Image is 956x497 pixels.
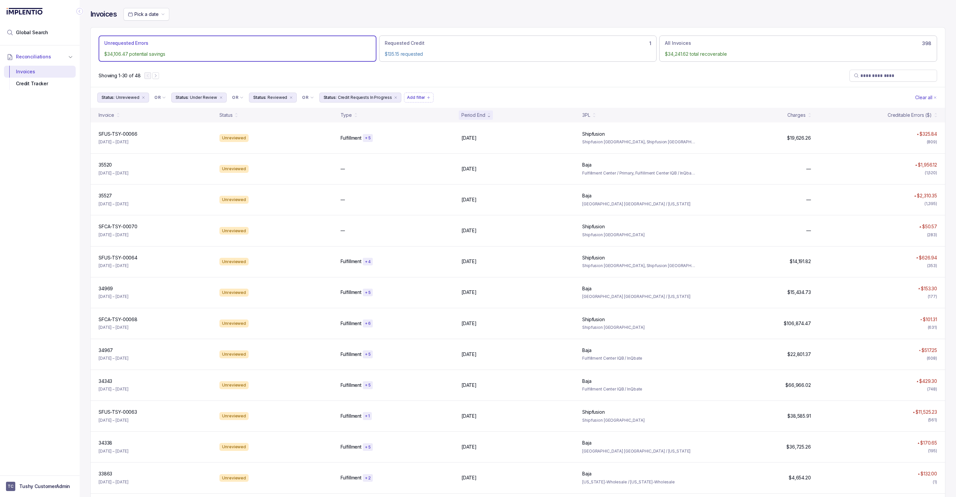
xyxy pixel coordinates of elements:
[927,139,937,145] div: (809)
[232,95,238,100] p: OR
[582,170,695,177] p: Fulfillment Center / Primary, Fulfillment Center IQB / InQbate
[365,290,371,295] p: + 5
[461,112,485,118] div: Period End
[928,324,937,331] div: (631)
[925,170,937,176] div: (1,520)
[582,232,695,238] p: Shipfusion [GEOGRAPHIC_DATA]
[219,474,249,482] div: Unreviewed
[190,94,217,101] p: Under Review
[365,475,371,481] p: + 2
[920,440,937,446] p: $170.65
[582,479,695,485] p: [US_STATE]-Wholesale / [US_STATE]-Wholesale
[99,378,112,385] p: 34343
[582,347,591,354] p: Baja
[152,72,159,79] button: Next Page
[171,93,227,103] li: Filter Chip Under Review
[918,473,920,475] img: red pointer upwards
[152,93,169,102] button: Filter Chip Connector undefined
[99,470,112,477] p: 33863
[385,40,425,46] p: Requested Credit
[461,227,477,234] p: [DATE]
[933,479,937,485] div: (1)
[99,112,114,118] div: Invoice
[461,444,477,450] p: [DATE]
[341,413,361,419] p: Fulfillment
[918,162,937,168] p: $1,956.12
[365,445,371,450] p: + 5
[582,139,695,145] p: Shipfusion [GEOGRAPHIC_DATA], Shipfusion [GEOGRAPHIC_DATA]
[582,409,605,415] p: Shipfusion
[582,285,591,292] p: Baja
[341,444,361,450] p: Fulfillment
[915,164,917,166] img: red pointer upwards
[97,93,149,103] button: Filter Chip Unreviewed
[916,381,918,382] img: red pointer upwards
[917,442,919,444] img: red pointer upwards
[461,474,477,481] p: [DATE]
[99,162,112,168] p: 35520
[785,382,811,389] p: $66,966.02
[341,258,361,265] p: Fulfillment
[789,474,811,481] p: $4,654.20
[787,289,811,296] p: $15,434.73
[461,135,477,141] p: [DATE]
[404,93,434,103] button: Filter Chip Add filter
[927,262,937,269] div: (353)
[99,139,128,145] p: [DATE] – [DATE]
[16,29,48,36] span: Global Search
[582,470,591,477] p: Baja
[923,316,937,323] p: $101.31
[461,320,477,327] p: [DATE]
[806,196,811,203] p: —
[914,93,938,103] button: Clear Filters
[341,474,361,481] p: Fulfillment
[99,131,137,137] p: SFUS-TSY-00066
[104,51,371,57] p: $34,106.47 potential savings
[99,254,137,261] p: SFUS-TSY-00064
[4,64,76,91] div: Reconciliations
[141,95,146,100] div: remove content
[319,93,402,103] li: Filter Chip Credit Requests In Progress
[99,355,128,362] p: [DATE] – [DATE]
[99,285,113,292] p: 34969
[302,95,308,100] p: OR
[288,95,294,100] div: remove content
[461,258,477,265] p: [DATE]
[99,35,937,62] ul: Action Tab Group
[365,259,371,264] p: + 4
[154,95,161,100] p: OR
[921,285,937,292] p: $153.30
[787,413,811,419] p: $38,585.91
[99,72,140,79] div: Remaining page entries
[218,95,224,100] div: remove content
[916,257,918,258] img: red pointer upwards
[99,440,112,446] p: 34338
[582,201,695,207] p: [GEOGRAPHIC_DATA] [GEOGRAPHIC_DATA] / [US_STATE]
[665,40,691,46] p: All Invoices
[582,316,605,323] p: Shipfusion
[268,94,287,101] p: Reviewed
[582,324,695,331] p: Shipfusion [GEOGRAPHIC_DATA]
[365,352,371,357] p: + 5
[128,11,158,18] search: Date Range Picker
[99,386,128,392] p: [DATE] – [DATE]
[341,351,361,358] p: Fulfillment
[582,417,695,424] p: Shipfusion [GEOGRAPHIC_DATA]
[219,165,249,173] div: Unreviewed
[921,347,937,354] p: $517.25
[99,324,128,331] p: [DATE] – [DATE]
[232,95,244,100] li: Filter Chip Connector undefined
[919,254,937,261] p: $626.94
[341,135,361,141] p: Fulfillment
[582,355,695,362] p: Fulfillment Center IQB / InQbate
[99,223,137,230] p: SFCA-TSY-00070
[927,355,937,362] div: (608)
[582,192,591,199] p: Baja
[920,470,937,477] p: $132.00
[582,254,605,261] p: Shipfusion
[154,95,166,100] li: Filter Chip Connector undefined
[582,440,591,446] p: Baja
[917,133,919,135] img: red pointer upwards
